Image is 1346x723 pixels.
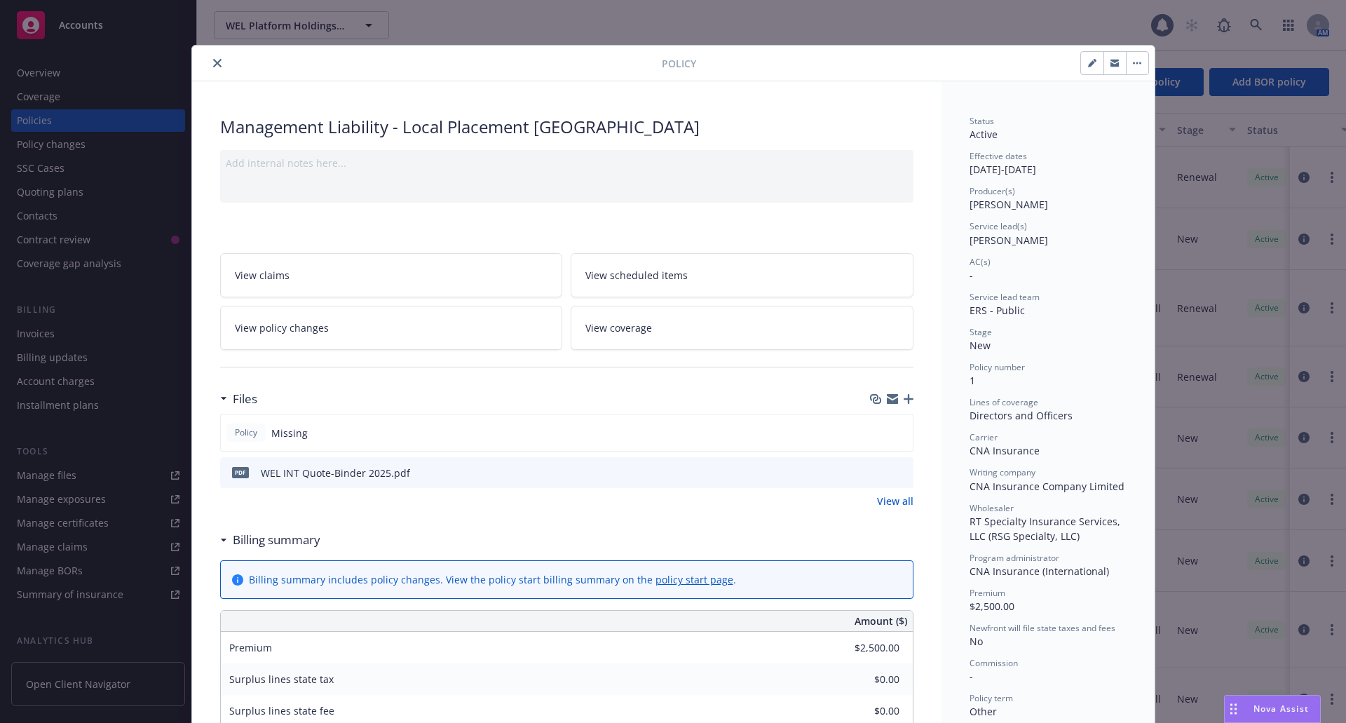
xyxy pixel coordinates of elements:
[970,361,1025,373] span: Policy number
[873,466,884,480] button: download file
[235,268,290,283] span: View claims
[970,692,1013,704] span: Policy term
[970,396,1038,408] span: Lines of coverage
[970,444,1040,457] span: CNA Insurance
[229,704,334,717] span: Surplus lines state fee
[970,515,1123,543] span: RT Specialty Insurance Services, LLC (RSG Specialty, LLC)
[233,531,320,549] h3: Billing summary
[970,622,1115,634] span: Newfront will file state taxes and fees
[232,467,249,478] span: pdf
[970,198,1048,211] span: [PERSON_NAME]
[895,466,908,480] button: preview file
[817,669,908,690] input: 0.00
[970,502,1014,514] span: Wholesaler
[229,641,272,654] span: Premium
[855,614,907,628] span: Amount ($)
[970,635,983,648] span: No
[970,480,1124,493] span: CNA Insurance Company Limited
[1224,695,1321,723] button: Nova Assist
[220,531,320,549] div: Billing summary
[233,390,257,408] h3: Files
[229,673,334,686] span: Surplus lines state tax
[970,431,998,443] span: Carrier
[226,156,908,170] div: Add internal notes here...
[970,409,1073,422] span: Directors and Officers
[1225,696,1242,722] div: Drag to move
[249,572,736,587] div: Billing summary includes policy changes. View the policy start billing summary on the .
[970,150,1127,177] div: [DATE] - [DATE]
[970,670,973,683] span: -
[970,466,1035,478] span: Writing company
[970,115,994,127] span: Status
[970,339,991,352] span: New
[817,637,908,658] input: 0.00
[585,320,652,335] span: View coverage
[970,705,997,718] span: Other
[877,494,913,508] a: View all
[655,573,733,586] a: policy start page
[970,374,975,387] span: 1
[662,56,696,71] span: Policy
[817,701,908,722] input: 0.00
[220,390,257,408] div: Files
[1253,703,1309,715] span: Nova Assist
[571,253,913,297] a: View scheduled items
[585,268,688,283] span: View scheduled items
[220,306,563,350] a: View policy changes
[970,600,1014,613] span: $2,500.00
[970,304,1025,317] span: ERS - Public
[970,269,973,282] span: -
[232,426,260,439] span: Policy
[970,234,1048,247] span: [PERSON_NAME]
[220,115,913,139] div: Management Liability - Local Placement [GEOGRAPHIC_DATA]
[970,150,1027,162] span: Effective dates
[970,128,998,141] span: Active
[970,552,1059,564] span: Program administrator
[271,426,308,440] span: Missing
[571,306,913,350] a: View coverage
[970,326,992,338] span: Stage
[220,253,563,297] a: View claims
[970,256,991,268] span: AC(s)
[970,587,1005,599] span: Premium
[261,466,410,480] div: WEL INT Quote-Binder 2025.pdf
[970,185,1015,197] span: Producer(s)
[970,565,1109,578] span: CNA Insurance (International)
[209,55,226,72] button: close
[235,320,329,335] span: View policy changes
[970,220,1027,232] span: Service lead(s)
[970,291,1040,303] span: Service lead team
[970,657,1018,669] span: Commission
